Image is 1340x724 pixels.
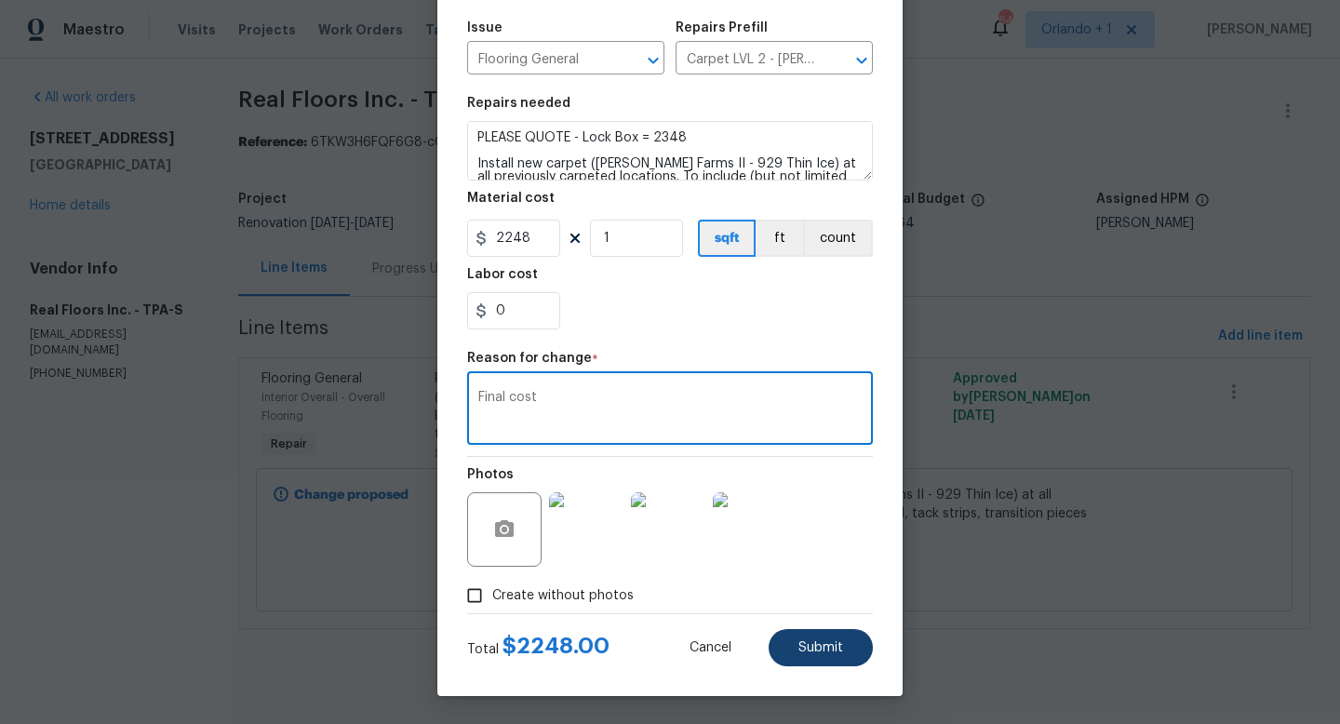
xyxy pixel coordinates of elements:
[798,641,843,655] span: Submit
[467,97,570,110] h5: Repairs needed
[467,121,873,181] textarea: PLEASE QUOTE - Lock Box = 2348 Install new carpet ([PERSON_NAME] Farms II - 929 Thin Ice) at all ...
[467,192,555,205] h5: Material cost
[769,629,873,666] button: Submit
[756,220,803,257] button: ft
[803,220,873,257] button: count
[467,268,538,281] h5: Labor cost
[467,352,592,365] h5: Reason for change
[676,21,768,34] h5: Repairs Prefill
[690,641,731,655] span: Cancel
[492,586,634,606] span: Create without photos
[478,391,862,430] textarea: Final cost
[467,468,514,481] h5: Photos
[849,47,875,74] button: Open
[467,21,502,34] h5: Issue
[640,47,666,74] button: Open
[502,635,610,657] span: $ 2248.00
[467,637,610,659] div: Total
[698,220,756,257] button: sqft
[660,629,761,666] button: Cancel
